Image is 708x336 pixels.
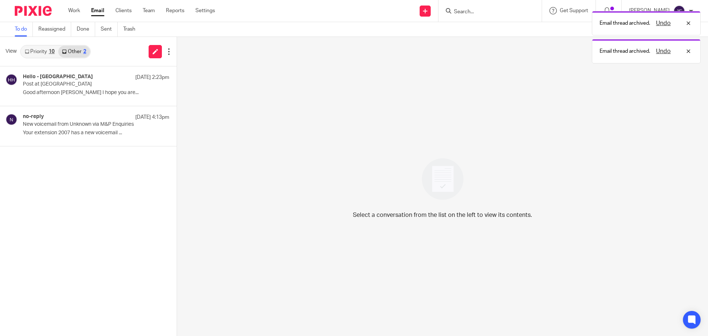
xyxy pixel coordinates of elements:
[23,121,140,128] p: New voicemail from Unknown via M&P Enquiries
[15,22,33,37] a: To do
[600,48,650,55] p: Email thread archived.
[195,7,215,14] a: Settings
[101,22,118,37] a: Sent
[23,114,44,120] h4: no-reply
[6,48,17,55] span: View
[23,130,169,136] p: Your extension 2007 has a new voicemail ...
[135,114,169,121] p: [DATE] 4:13pm
[91,7,104,14] a: Email
[15,6,52,16] img: Pixie
[77,22,95,37] a: Done
[21,46,58,58] a: Priority10
[673,5,685,17] img: svg%3E
[83,49,86,54] div: 2
[654,19,673,28] button: Undo
[23,74,93,80] h4: Hello - [GEOGRAPHIC_DATA]
[115,7,132,14] a: Clients
[6,114,17,125] img: svg%3E
[143,7,155,14] a: Team
[123,22,141,37] a: Trash
[58,46,90,58] a: Other2
[166,7,184,14] a: Reports
[600,20,650,27] p: Email thread archived.
[49,49,55,54] div: 10
[68,7,80,14] a: Work
[353,211,532,219] p: Select a conversation from the list on the left to view its contents.
[38,22,71,37] a: Reassigned
[6,74,17,86] img: svg%3E
[417,153,468,205] img: image
[135,74,169,81] p: [DATE] 2:23pm
[654,47,673,56] button: Undo
[23,90,169,96] p: Good afternoon [PERSON_NAME] I hope you are...
[23,81,140,87] p: Post at [GEOGRAPHIC_DATA]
